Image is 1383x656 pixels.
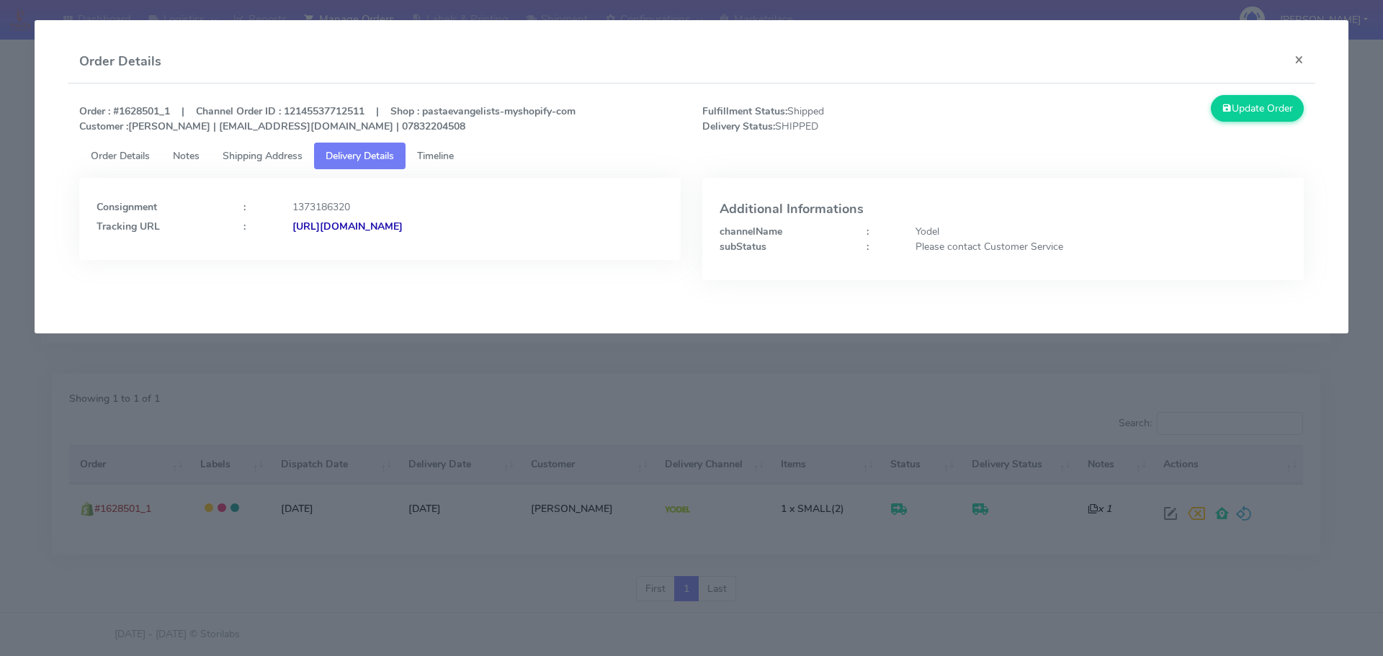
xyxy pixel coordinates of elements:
[1211,95,1304,122] button: Update Order
[97,200,157,214] strong: Consignment
[691,104,1003,134] span: Shipped SHIPPED
[1283,40,1315,78] button: Close
[91,149,150,163] span: Order Details
[79,104,576,133] strong: Order : #1628501_1 | Channel Order ID : 12145537712511 | Shop : pastaevangelists-myshopify-com [P...
[702,120,775,133] strong: Delivery Status:
[720,202,1286,217] h4: Additional Informations
[905,224,1297,239] div: Yodel
[223,149,303,163] span: Shipping Address
[243,200,246,214] strong: :
[720,225,782,238] strong: channelName
[79,120,128,133] strong: Customer :
[173,149,200,163] span: Notes
[326,149,394,163] span: Delivery Details
[243,220,246,233] strong: :
[292,220,403,233] strong: [URL][DOMAIN_NAME]
[79,52,161,71] h4: Order Details
[417,149,454,163] span: Timeline
[97,220,160,233] strong: Tracking URL
[702,104,787,118] strong: Fulfillment Status:
[720,240,766,253] strong: subStatus
[282,199,674,215] div: 1373186320
[867,225,869,238] strong: :
[867,240,869,253] strong: :
[79,143,1304,169] ul: Tabs
[905,239,1297,254] div: Please contact Customer Service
